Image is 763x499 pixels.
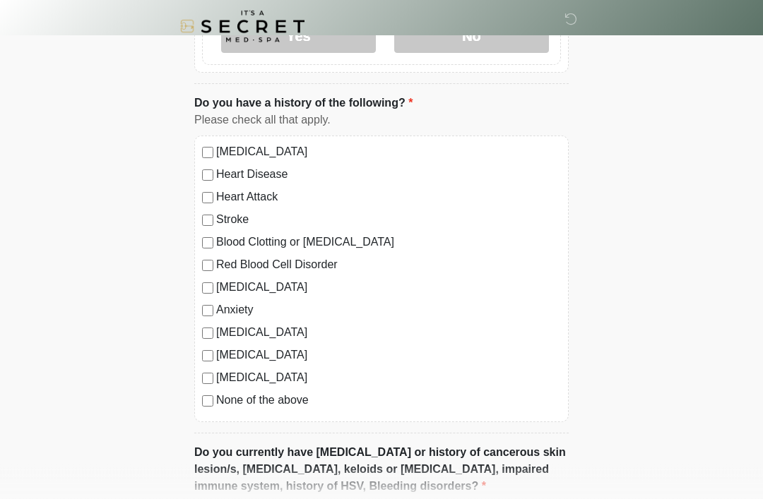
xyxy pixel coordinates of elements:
input: Red Blood Cell Disorder [202,260,213,272]
input: [MEDICAL_DATA] [202,148,213,159]
input: [MEDICAL_DATA] [202,373,213,385]
label: [MEDICAL_DATA] [216,347,561,364]
input: Heart Attack [202,193,213,204]
label: Red Blood Cell Disorder [216,257,561,274]
label: Heart Attack [216,189,561,206]
input: Heart Disease [202,170,213,181]
label: [MEDICAL_DATA] [216,370,561,387]
input: Anxiety [202,306,213,317]
label: [MEDICAL_DATA] [216,144,561,161]
label: Blood Clotting or [MEDICAL_DATA] [216,234,561,251]
label: [MEDICAL_DATA] [216,279,561,296]
input: Blood Clotting or [MEDICAL_DATA] [202,238,213,249]
label: Stroke [216,212,561,229]
label: Do you currently have [MEDICAL_DATA] or history of cancerous skin lesion/s, [MEDICAL_DATA], keloi... [194,445,569,495]
input: [MEDICAL_DATA] [202,328,213,339]
input: Stroke [202,215,213,227]
label: Heart Disease [216,167,561,184]
input: None of the above [202,396,213,407]
label: None of the above [216,392,561,409]
label: [MEDICAL_DATA] [216,325,561,342]
label: Anxiety [216,302,561,319]
input: [MEDICAL_DATA] [202,351,213,362]
input: [MEDICAL_DATA] [202,283,213,294]
img: It's A Secret Med Spa Logo [180,11,304,42]
label: Do you have a history of the following? [194,95,413,112]
div: Please check all that apply. [194,112,569,129]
